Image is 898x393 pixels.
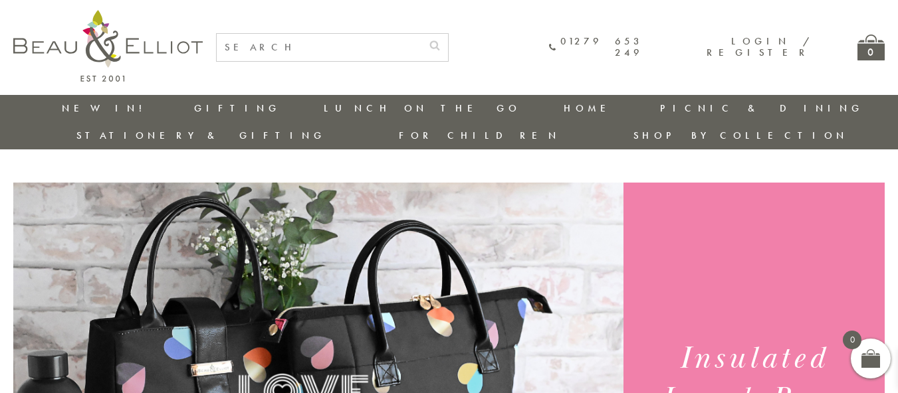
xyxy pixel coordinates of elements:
[564,102,617,115] a: Home
[324,102,520,115] a: Lunch On The Go
[76,129,326,142] a: Stationery & Gifting
[660,102,863,115] a: Picnic & Dining
[62,102,151,115] a: New in!
[843,331,861,349] span: 0
[194,102,281,115] a: Gifting
[549,36,643,59] a: 01279 653 249
[707,35,811,59] a: Login / Register
[633,129,848,142] a: Shop by collection
[399,129,560,142] a: For Children
[217,34,421,61] input: SEARCH
[857,35,885,60] a: 0
[13,10,203,82] img: logo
